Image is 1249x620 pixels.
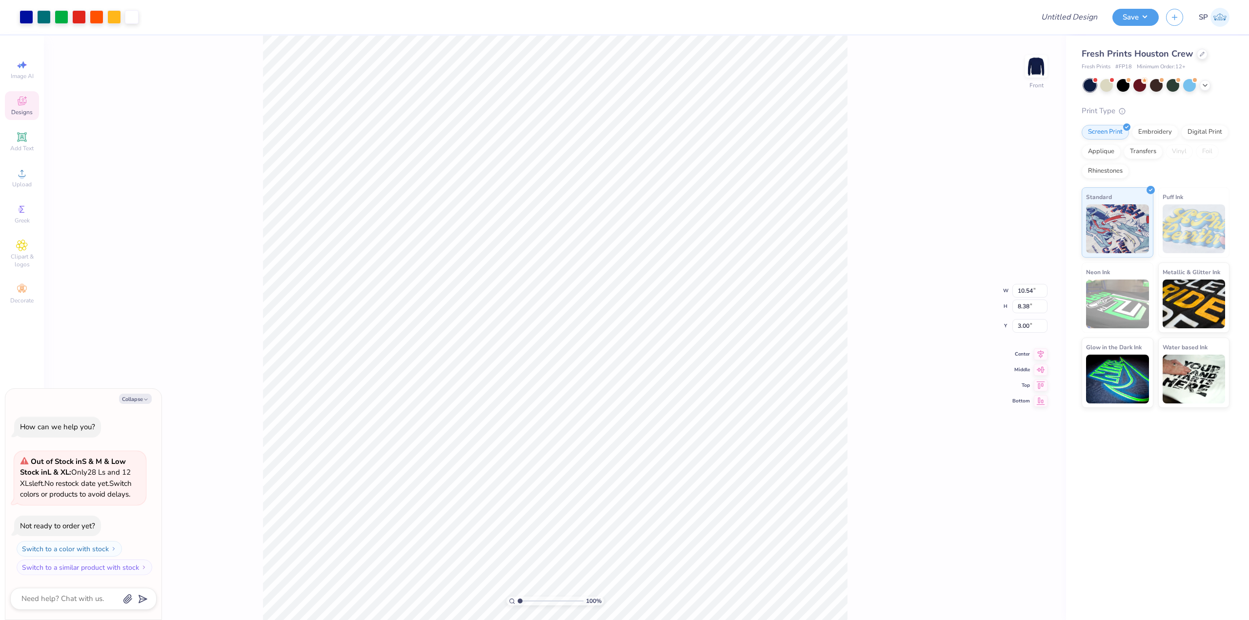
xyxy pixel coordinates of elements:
div: Vinyl [1166,144,1193,159]
span: Clipart & logos [5,253,39,268]
img: Glow in the Dark Ink [1086,355,1149,403]
span: Greek [15,217,30,224]
span: Minimum Order: 12 + [1137,63,1186,71]
input: Untitled Design [1033,7,1105,27]
button: Save [1112,9,1159,26]
img: Water based Ink [1163,355,1226,403]
span: 100 % [586,597,602,605]
div: Front [1029,81,1044,90]
a: SP [1199,8,1229,27]
span: Top [1012,382,1030,389]
div: How can we help you? [20,422,95,432]
span: Decorate [10,297,34,304]
img: Puff Ink [1163,204,1226,253]
img: Switch to a similar product with stock [141,564,147,570]
div: Embroidery [1132,125,1178,140]
span: Add Text [10,144,34,152]
button: Switch to a color with stock [17,541,122,557]
span: Water based Ink [1163,342,1208,352]
div: Transfers [1124,144,1163,159]
div: Foil [1196,144,1219,159]
div: Not ready to order yet? [20,521,95,531]
span: Puff Ink [1163,192,1183,202]
span: Image AI [11,72,34,80]
div: Screen Print [1082,125,1129,140]
span: SP [1199,12,1208,23]
div: Rhinestones [1082,164,1129,179]
span: Bottom [1012,398,1030,404]
img: Sean Pondales [1210,8,1229,27]
strong: Out of Stock in S & M [31,457,104,466]
span: Only 28 Ls and 12 XLs left. Switch colors or products to avoid delays. [20,457,132,500]
span: Neon Ink [1086,267,1110,277]
button: Collapse [119,394,152,404]
span: Fresh Prints [1082,63,1110,71]
div: Print Type [1082,105,1229,117]
span: Standard [1086,192,1112,202]
img: Standard [1086,204,1149,253]
img: Switch to a color with stock [111,546,117,552]
div: Digital Print [1181,125,1229,140]
img: Neon Ink [1086,280,1149,328]
span: Fresh Prints Houston Crew [1082,48,1193,60]
span: No restock date yet. [44,479,109,488]
span: Metallic & Glitter Ink [1163,267,1220,277]
span: # FP18 [1115,63,1132,71]
span: Center [1012,351,1030,358]
img: Front [1027,57,1046,76]
img: Metallic & Glitter Ink [1163,280,1226,328]
span: Glow in the Dark Ink [1086,342,1142,352]
div: Applique [1082,144,1121,159]
span: Upload [12,180,32,188]
span: Middle [1012,366,1030,373]
span: Designs [11,108,33,116]
button: Switch to a similar product with stock [17,560,152,575]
